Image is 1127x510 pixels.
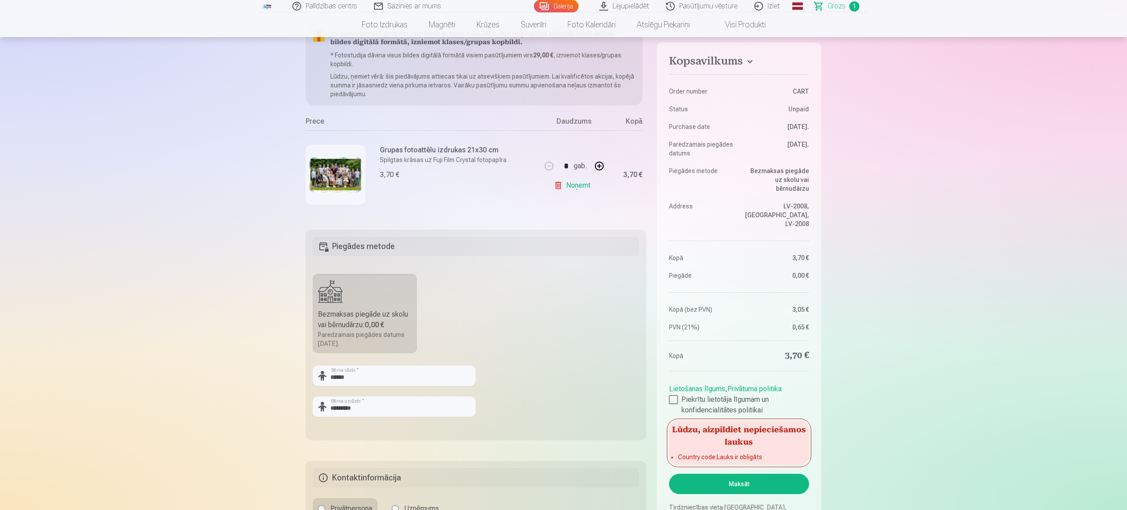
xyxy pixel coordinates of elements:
[743,350,809,362] dd: 3,70 €
[318,330,412,348] div: Paredzamais piegādes datums [DATE].
[669,166,735,193] dt: Piegādes metode
[466,12,510,37] a: Krūzes
[743,202,809,228] dd: LV-2008, [GEOGRAPHIC_DATA], LV-2008
[788,105,809,113] span: Unpaid
[533,52,553,59] b: 29,00 €
[743,140,809,158] dd: [DATE].
[669,350,735,362] dt: Kopā
[727,385,782,393] a: Privātuma politika
[365,321,384,329] b: 0,00 €
[262,4,272,9] img: /fa3
[669,87,735,96] dt: Order number
[330,30,635,47] h5: Ja pievienosiet grozam papildus preces uz , tad saņemsiet dāvanā visas bērna bildes digitālā form...
[557,12,626,37] a: Foto kalendāri
[669,202,735,228] dt: Address
[669,140,735,158] dt: Paredzamais piegādes datums
[380,170,399,180] div: 3,70 €
[849,1,859,11] span: 1
[669,474,809,494] button: Maksāt
[330,72,635,98] p: Lūdzu, ņemiet vērā: šis piedāvājums attiecas tikai uz atsevišķiem pasūtījumiem. Lai kvalificētos ...
[318,309,412,330] div: Bezmaksas piegāde uz skolu vai bērnudārzu :
[574,155,587,177] div: gab.
[669,122,735,131] dt: Purchase date
[669,385,725,393] a: Lietošanas līgums
[607,116,643,130] div: Kopā
[743,122,809,131] dd: [DATE].
[669,380,809,416] div: ,
[669,55,809,71] button: Kopsavilkums
[313,237,639,256] h5: Piegādes metode
[669,323,735,332] dt: PVN (21%)
[743,271,809,280] dd: 0,00 €
[669,421,809,449] h5: Lūdzu, aizpildiet nepieciešamos laukus
[669,105,735,113] dt: Status
[351,12,418,37] a: Foto izdrukas
[380,145,507,155] h6: Grupas fotoattēlu izdrukas 21x30 cm
[510,12,557,37] a: Suvenīri
[743,166,809,193] dd: Bezmaksas piegāde uz skolu vai bērnudārzu
[678,453,800,461] li: Country code : Lauks ir obligāts
[626,12,700,37] a: Atslēgu piekariņi
[313,468,639,487] h5: Kontaktinformācija
[669,305,735,314] dt: Kopā (bez PVN)
[743,253,809,262] dd: 3,70 €
[623,172,643,178] div: 3,70 €
[330,51,635,68] p: * Fotostudija dāvina visus bildes digitālā formātā visiem pasūtījumiem virs , izniemot klases/gru...
[669,394,809,416] label: Piekrītu lietotāja līgumam un konfidencialitātes politikai
[669,253,735,262] dt: Kopā
[418,12,466,37] a: Magnēti
[828,1,846,11] span: Grozs
[541,116,607,130] div: Daudzums
[743,305,809,314] dd: 3,05 €
[554,177,594,194] a: Noņemt
[743,87,809,96] dd: CART
[380,155,507,164] p: Spilgtas krāsas uz Fuji Film Crystal fotopapīra
[669,271,735,280] dt: Piegāde
[700,12,776,37] a: Visi produkti
[306,116,541,130] div: Prece
[743,323,809,332] dd: 0,65 €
